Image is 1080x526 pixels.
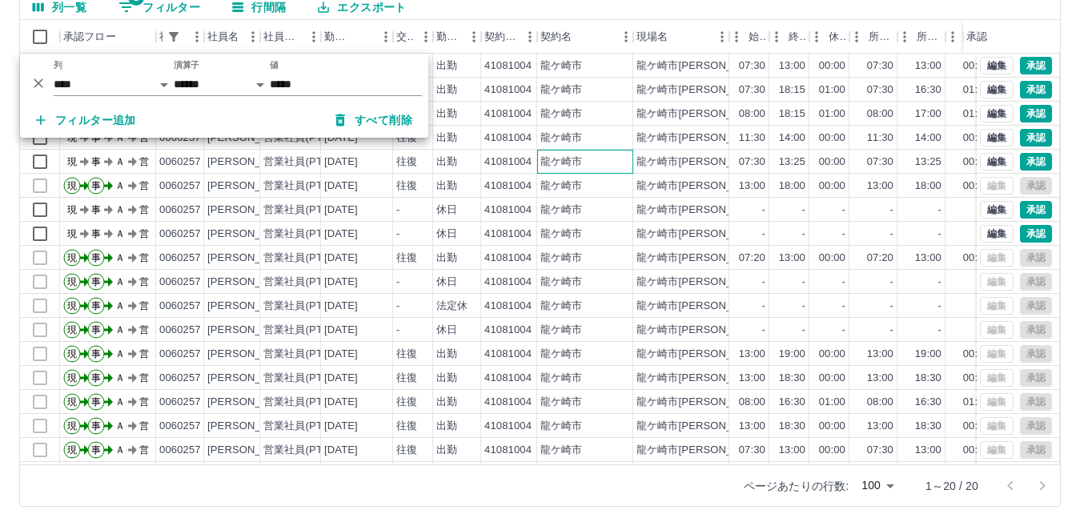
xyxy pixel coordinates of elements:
[849,20,897,54] div: 所定開始
[540,155,583,170] div: 龍ケ崎市
[321,20,393,54] div: 勤務日
[938,323,941,338] div: -
[67,252,77,263] text: 現
[396,395,417,410] div: 往復
[869,20,894,54] div: 所定開始
[890,203,893,218] div: -
[540,371,583,386] div: 龍ケ崎市
[115,324,125,335] text: Ａ
[855,474,900,497] div: 100
[204,20,260,54] div: 社員名
[769,20,809,54] div: 終業
[739,155,765,170] div: 07:30
[636,323,840,338] div: 龍ケ崎市[PERSON_NAME]学童保育ルーム
[484,323,532,338] div: 41081004
[91,300,101,311] text: 事
[867,371,893,386] div: 13:00
[67,228,77,239] text: 現
[396,347,417,362] div: 往復
[1020,153,1052,171] button: 承認
[980,129,1014,147] button: 編集
[67,300,77,311] text: 現
[890,299,893,314] div: -
[207,371,295,386] div: [PERSON_NAME]
[207,299,295,314] div: [PERSON_NAME]
[636,130,840,146] div: 龍ケ崎市[PERSON_NAME]学童保育ルーム
[802,299,805,314] div: -
[540,130,583,146] div: 龍ケ崎市
[115,276,125,287] text: Ａ
[710,25,734,49] button: メニュー
[484,251,532,266] div: 41081004
[540,275,583,290] div: 龍ケ崎市
[436,179,457,194] div: 出勤
[636,251,840,266] div: 龍ケ崎市[PERSON_NAME]学童保育ルーム
[636,58,840,74] div: 龍ケ崎市[PERSON_NAME]学童保育ルーム
[393,20,433,54] div: 交通費
[207,347,295,362] div: [PERSON_NAME]
[436,203,457,218] div: 休日
[324,227,358,242] div: [DATE]
[636,106,840,122] div: 龍ケ崎市[PERSON_NAME]学童保育ルーム
[915,371,941,386] div: 18:30
[614,25,638,49] button: メニュー
[980,57,1014,74] button: 編集
[324,299,358,314] div: [DATE]
[396,299,399,314] div: -
[819,58,845,74] div: 00:00
[829,20,846,54] div: 休憩
[67,276,77,287] text: 現
[302,25,326,49] button: メニュー
[867,347,893,362] div: 13:00
[963,106,990,122] div: 01:00
[263,371,347,386] div: 営業社員(PT契約)
[636,203,840,218] div: 龍ケ崎市[PERSON_NAME]学童保育ルーム
[207,227,295,242] div: [PERSON_NAME]
[484,371,532,386] div: 41081004
[963,179,990,194] div: 00:00
[484,227,532,242] div: 41081004
[739,371,765,386] div: 13:00
[436,371,457,386] div: 出勤
[436,299,468,314] div: 法定休
[91,276,101,287] text: 事
[739,251,765,266] div: 07:20
[484,155,532,170] div: 41081004
[23,106,149,135] button: フィルター追加
[207,251,295,266] div: [PERSON_NAME]
[867,82,893,98] div: 07:30
[915,106,941,122] div: 17:00
[636,20,668,54] div: 現場名
[67,156,77,167] text: 現
[263,179,347,194] div: 営業社員(PT契約)
[963,251,990,266] div: 00:00
[484,82,532,98] div: 41081004
[159,227,201,242] div: 0060257
[436,82,457,98] div: 出勤
[159,299,201,314] div: 0060257
[263,275,347,290] div: 営業社員(PT契約)
[26,71,50,95] button: 削除
[779,371,805,386] div: 18:30
[633,20,729,54] div: 現場名
[351,26,374,48] button: ソート
[207,203,295,218] div: [PERSON_NAME]
[436,155,457,170] div: 出勤
[842,299,845,314] div: -
[436,347,457,362] div: 出勤
[867,58,893,74] div: 07:30
[481,20,537,54] div: 契約コード
[739,179,765,194] div: 13:00
[139,372,149,383] text: 営
[636,179,840,194] div: 龍ケ崎市[PERSON_NAME]学童保育ルーム
[963,82,990,98] div: 01:00
[139,204,149,215] text: 営
[241,25,265,49] button: メニュー
[67,348,77,359] text: 現
[396,227,399,242] div: -
[207,20,239,54] div: 社員名
[540,58,583,74] div: 龍ケ崎市
[396,20,414,54] div: 交通費
[915,58,941,74] div: 13:00
[436,323,457,338] div: 休日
